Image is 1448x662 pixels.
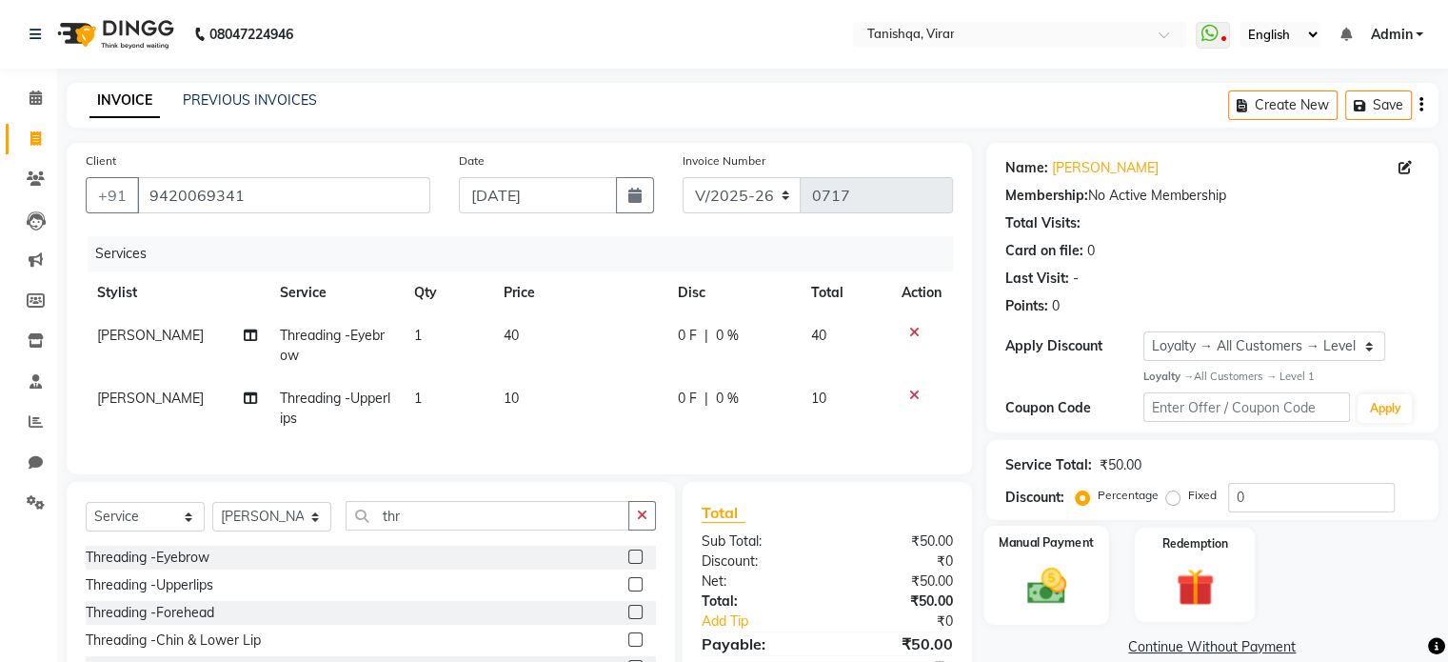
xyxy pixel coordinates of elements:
span: 0 F [678,389,697,409]
span: 1 [414,390,422,407]
th: Qty [403,271,492,314]
th: Price [492,271,666,314]
input: Enter Offer / Coupon Code [1143,392,1351,422]
span: 1 [414,327,422,344]
span: 40 [504,327,519,344]
div: Threading -Chin & Lower Lip [86,631,261,651]
label: Percentage [1098,487,1159,504]
div: Net: [687,572,827,592]
div: All Customers → Level 1 [1143,369,1419,385]
span: 10 [811,390,826,407]
span: Threading -Eyebrow [280,327,385,364]
div: 0 [1052,296,1060,316]
div: Total Visits: [1005,213,1081,233]
div: Card on file: [1005,241,1083,261]
span: [PERSON_NAME] [97,327,204,344]
div: 0 [1087,241,1095,261]
label: Date [459,152,485,170]
a: Add Tip [687,612,850,632]
span: 0 F [678,326,697,346]
div: Threading -Upperlips [86,575,213,595]
label: Client [86,152,116,170]
div: Membership: [1005,186,1088,206]
div: Points: [1005,296,1048,316]
span: 10 [504,390,519,407]
strong: Loyalty → [1143,370,1194,383]
span: [PERSON_NAME] [97,390,204,407]
b: 08047224946 [209,8,293,61]
button: Apply [1358,394,1412,423]
img: _cash.svg [1014,563,1078,609]
div: Threading -Eyebrow [86,548,209,568]
div: Discount: [1005,488,1064,508]
button: +91 [86,177,139,213]
div: Payable: [687,632,827,655]
input: Search or Scan [346,501,629,531]
span: Total [702,503,745,523]
div: Name: [1005,158,1048,178]
div: ₹50.00 [1100,455,1141,475]
a: [PERSON_NAME] [1052,158,1159,178]
button: Create New [1228,90,1338,120]
label: Fixed [1188,487,1217,504]
th: Total [800,271,890,314]
input: Search by Name/Mobile/Email/Code [137,177,430,213]
div: No Active Membership [1005,186,1419,206]
label: Manual Payment [999,533,1094,552]
th: Action [890,271,953,314]
a: Continue Without Payment [990,637,1435,657]
div: ₹50.00 [827,632,967,655]
div: Last Visit: [1005,269,1069,289]
button: Save [1345,90,1412,120]
img: logo [49,8,179,61]
label: Redemption [1162,535,1228,552]
span: 0 % [716,389,739,409]
div: Total: [687,592,827,612]
label: Invoice Number [683,152,765,170]
div: Sub Total: [687,532,827,552]
a: INVOICE [89,84,160,118]
div: ₹0 [827,552,967,572]
span: | [704,389,708,409]
span: Admin [1370,25,1412,45]
th: Stylist [86,271,268,314]
span: 0 % [716,326,739,346]
span: | [704,326,708,346]
th: Service [268,271,403,314]
div: Service Total: [1005,455,1092,475]
div: Coupon Code [1005,398,1143,418]
div: ₹50.00 [827,572,967,592]
div: Discount: [687,552,827,572]
div: - [1073,269,1079,289]
div: ₹50.00 [827,532,967,552]
div: Threading -Forehead [86,603,214,623]
a: PREVIOUS INVOICES [183,91,317,109]
span: Threading -Upperlips [280,390,390,427]
div: ₹50.00 [827,592,967,612]
div: Services [88,236,967,271]
th: Disc [666,271,800,314]
img: _gift.svg [1164,564,1226,612]
div: Apply Discount [1005,336,1143,356]
span: 40 [811,327,826,344]
div: ₹0 [850,612,966,632]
